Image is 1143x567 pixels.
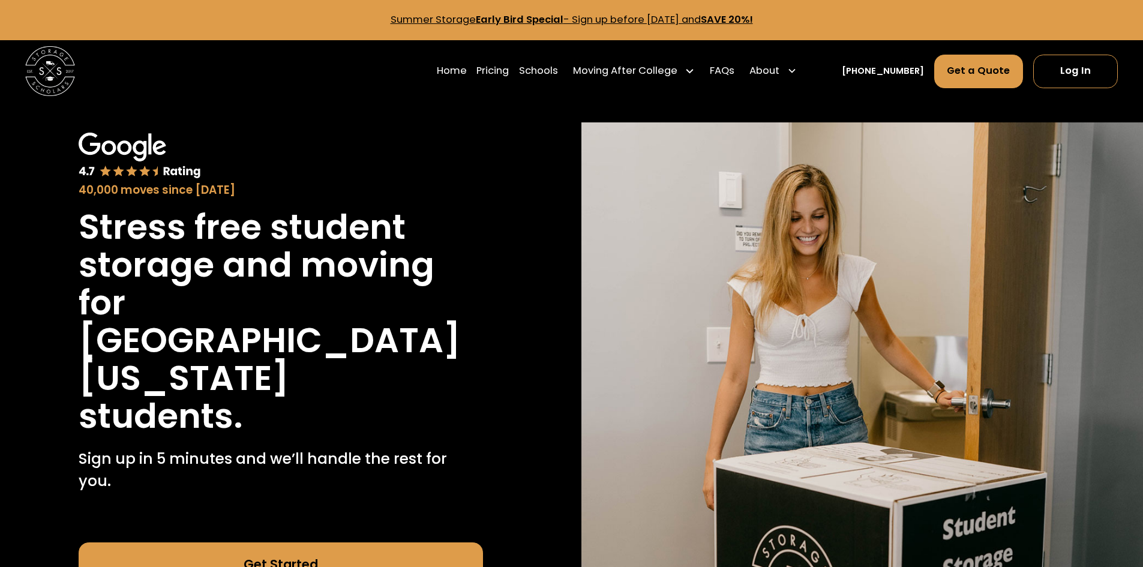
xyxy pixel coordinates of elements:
[519,53,558,88] a: Schools
[476,53,509,88] a: Pricing
[573,64,677,79] div: Moving After College
[437,53,467,88] a: Home
[842,65,924,78] a: [PHONE_NUMBER]
[79,182,483,199] div: 40,000 moves since [DATE]
[79,208,483,322] h1: Stress free student storage and moving for
[79,133,201,179] img: Google 4.7 star rating
[79,448,483,493] p: Sign up in 5 minutes and we’ll handle the rest for you.
[79,322,483,397] h1: [GEOGRAPHIC_DATA][US_STATE]
[1033,55,1118,88] a: Log In
[710,53,734,88] a: FAQs
[391,13,753,26] a: Summer StorageEarly Bird Special- Sign up before [DATE] andSAVE 20%!
[934,55,1024,88] a: Get a Quote
[749,64,779,79] div: About
[476,13,563,26] strong: Early Bird Special
[79,397,243,435] h1: students.
[701,13,753,26] strong: SAVE 20%!
[25,46,75,96] img: Storage Scholars main logo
